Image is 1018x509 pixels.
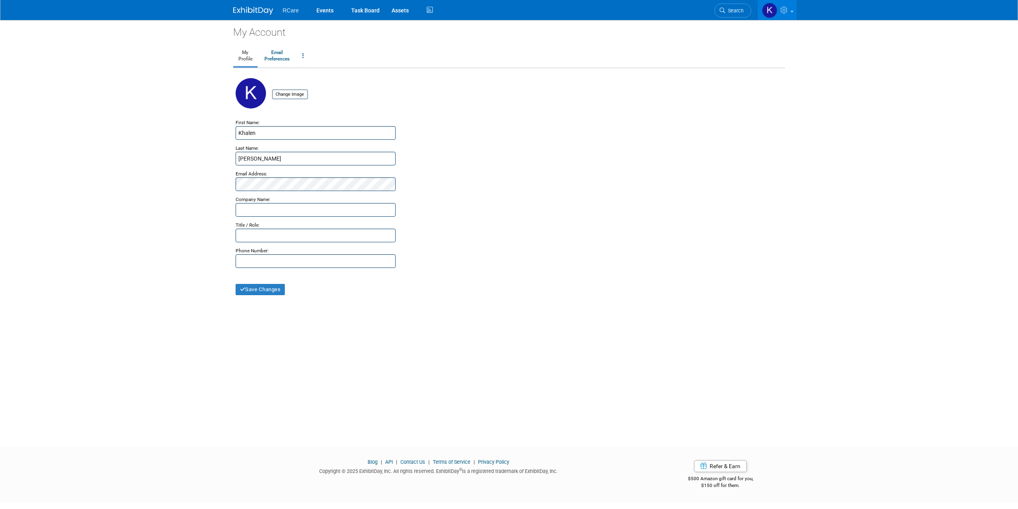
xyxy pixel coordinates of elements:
[426,459,432,465] span: |
[233,466,644,475] div: Copyright © 2025 ExhibitDay, Inc. All rights reserved. ExhibitDay is a registered trademark of Ex...
[236,197,270,202] small: Company Name:
[400,459,425,465] a: Contact Us
[233,46,258,66] a: MyProfile
[472,459,477,465] span: |
[714,4,751,18] a: Search
[236,222,260,228] small: Title / Role:
[233,7,273,15] img: ExhibitDay
[459,467,462,472] sup: ®
[656,482,785,489] div: $150 off for them.
[283,7,299,14] span: RCare
[236,145,259,151] small: Last Name:
[259,46,295,66] a: EmailPreferences
[478,459,509,465] a: Privacy Policy
[762,3,777,18] img: Khalen Ryberg
[236,171,267,177] small: Email Address:
[725,8,744,14] span: Search
[233,20,785,39] div: My Account
[656,470,785,489] div: $500 Amazon gift card for you,
[433,459,470,465] a: Terms of Service
[236,120,260,125] small: First Name:
[394,459,399,465] span: |
[236,284,285,295] button: Save Changes
[236,78,266,109] img: K.jpg
[236,248,269,253] small: Phone Number:
[368,459,378,465] a: Blog
[694,460,747,472] a: Refer & Earn
[379,459,384,465] span: |
[385,459,393,465] a: API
